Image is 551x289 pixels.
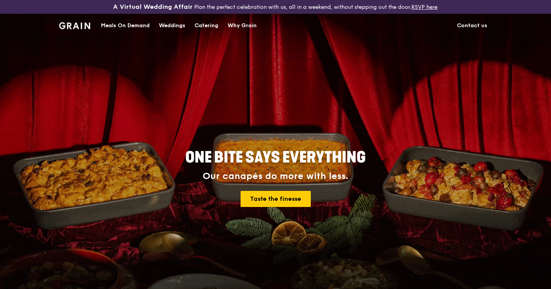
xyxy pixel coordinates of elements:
img: Grain [59,22,90,29]
a: Weddings [154,14,190,37]
div: Weddings [159,14,185,37]
a: Taste the finesse [241,191,311,207]
div: Plan the perfect celebration with us, all in a weekend, without stepping out the door. [92,3,459,11]
a: Why Grain [223,14,261,37]
a: RSVP here [411,4,437,10]
span: ONE BITE SAYS EVERYTHING [185,148,366,167]
a: Contact us [452,14,492,37]
div: Why Grain [228,14,257,37]
h3: A Virtual Wedding Affair [113,3,193,11]
a: Catering [190,14,223,37]
div: Our canapés do more with less. [137,171,414,182]
div: Catering [195,14,218,37]
a: GrainGrain [59,13,90,36]
div: Meals On Demand [101,14,150,37]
